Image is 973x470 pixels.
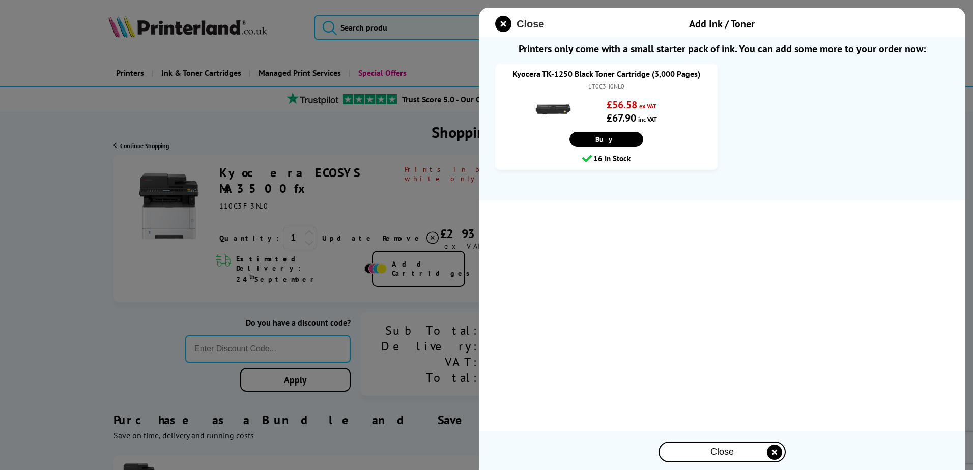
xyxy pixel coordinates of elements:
[607,98,637,111] strong: £56.58
[593,152,631,165] span: 16 In Stock
[638,115,657,123] span: inc VAT
[495,16,544,32] button: close modal
[519,42,926,55] span: Printers only come with a small starter pack of ink. You can add some more to your order now:
[535,92,571,127] img: Kyocera TK-1250 Black Toner Cartridge (3,000 Pages)
[659,442,786,462] button: close modal
[505,69,707,79] a: Kyocera TK-1250 Black Toner Cartridge (3,000 Pages)
[710,447,734,457] span: Close
[569,132,643,147] a: Buy
[505,81,707,92] div: 1T0C3H0NL0
[639,102,656,110] span: ex VAT
[607,111,636,125] strong: £67.90
[586,17,858,31] div: Add Ink / Toner
[517,18,544,30] span: Close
